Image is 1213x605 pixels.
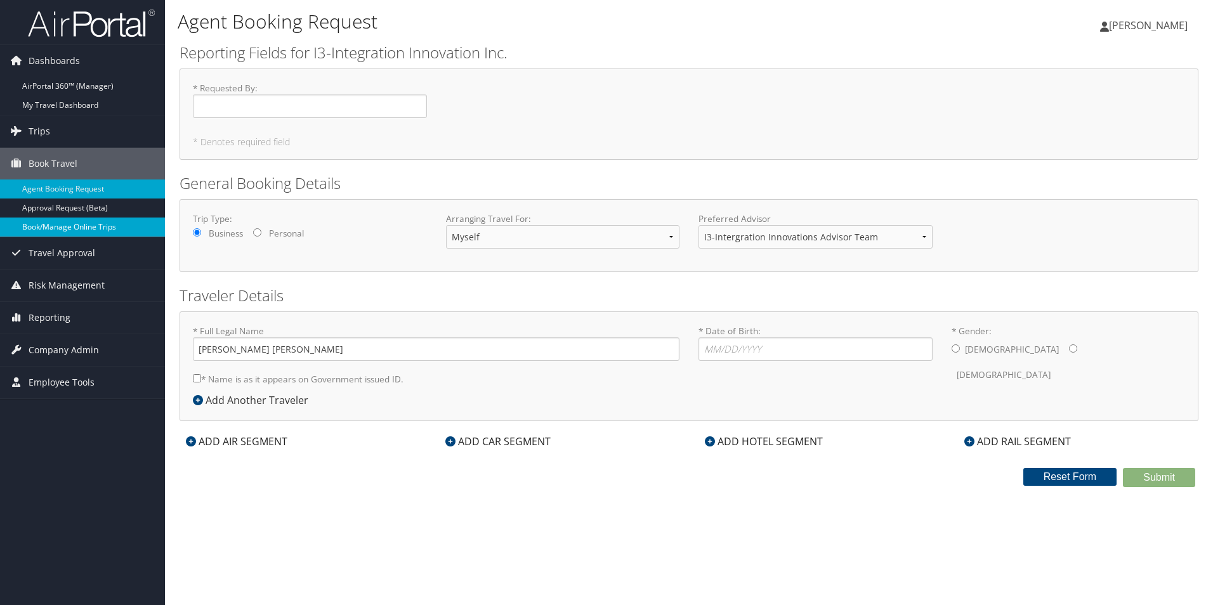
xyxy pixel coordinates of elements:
[965,337,1059,361] label: [DEMOGRAPHIC_DATA]
[193,82,427,118] label: * Requested By :
[29,148,77,179] span: Book Travel
[29,45,80,77] span: Dashboards
[269,227,304,240] label: Personal
[193,337,679,361] input: * Full Legal Name
[29,115,50,147] span: Trips
[178,8,860,35] h1: Agent Booking Request
[193,367,403,391] label: * Name is as it appears on Government issued ID.
[1100,6,1200,44] a: [PERSON_NAME]
[1123,468,1195,487] button: Submit
[957,363,1051,387] label: [DEMOGRAPHIC_DATA]
[29,367,95,398] span: Employee Tools
[952,344,960,353] input: * Gender:[DEMOGRAPHIC_DATA][DEMOGRAPHIC_DATA]
[193,212,427,225] label: Trip Type:
[29,334,99,366] span: Company Admin
[29,302,70,334] span: Reporting
[209,227,243,240] label: Business
[698,325,933,361] label: * Date of Birth:
[193,374,201,382] input: * Name is as it appears on Government issued ID.
[698,434,829,449] div: ADD HOTEL SEGMENT
[698,337,933,361] input: * Date of Birth:
[193,138,1185,146] h5: * Denotes required field
[193,325,679,361] label: * Full Legal Name
[1023,468,1117,486] button: Reset Form
[698,212,933,225] label: Preferred Advisor
[193,393,315,408] div: Add Another Traveler
[1069,344,1077,353] input: * Gender:[DEMOGRAPHIC_DATA][DEMOGRAPHIC_DATA]
[952,325,1186,387] label: * Gender:
[28,8,155,38] img: airportal-logo.png
[958,434,1077,449] div: ADD RAIL SEGMENT
[446,212,680,225] label: Arranging Travel For:
[193,94,427,118] input: * Requested By:
[180,42,1198,63] h2: Reporting Fields for I3-Integration Innovation Inc.
[439,434,557,449] div: ADD CAR SEGMENT
[180,434,294,449] div: ADD AIR SEGMENT
[180,172,1198,194] h2: General Booking Details
[1109,18,1188,32] span: [PERSON_NAME]
[29,237,95,269] span: Travel Approval
[180,285,1198,306] h2: Traveler Details
[29,270,105,301] span: Risk Management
